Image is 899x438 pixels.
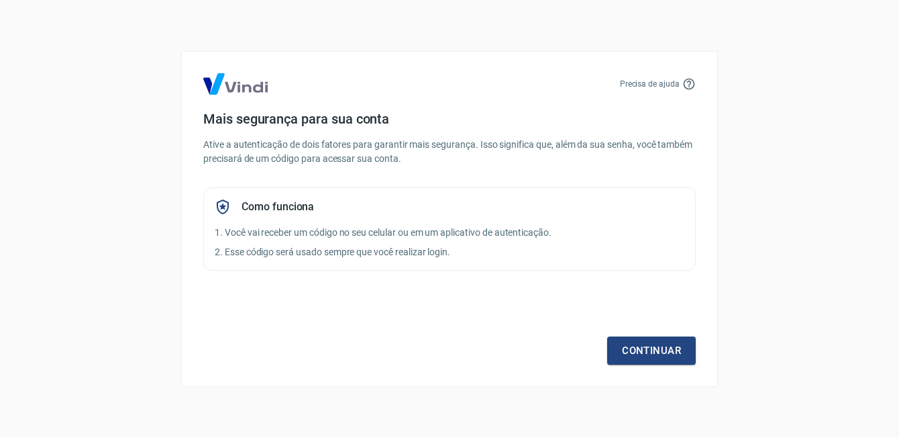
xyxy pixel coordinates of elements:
p: Ative a autenticação de dois fatores para garantir mais segurança. Isso significa que, além da su... [203,138,696,166]
p: Precisa de ajuda [620,78,680,90]
p: 1. Você vai receber um código no seu celular ou em um aplicativo de autenticação. [215,226,684,240]
p: 2. Esse código será usado sempre que você realizar login. [215,245,684,259]
h5: Como funciona [242,200,314,214]
img: Logo Vind [203,73,268,95]
a: Continuar [607,337,696,365]
h4: Mais segurança para sua conta [203,111,696,127]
